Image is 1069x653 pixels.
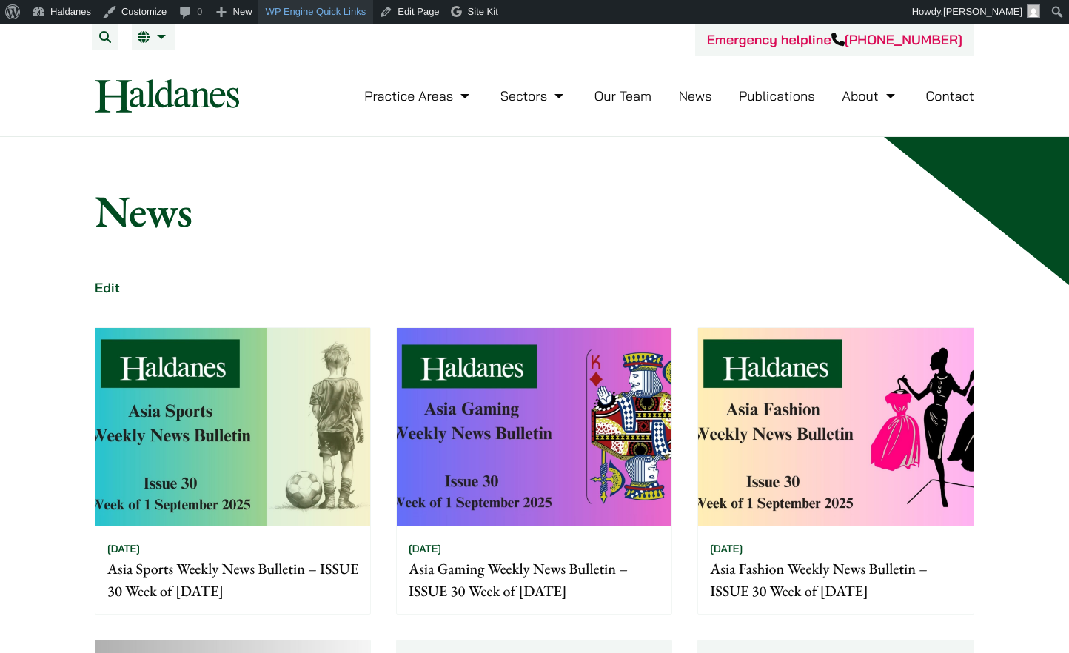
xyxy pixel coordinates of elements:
[739,87,815,104] a: Publications
[943,6,1022,17] span: [PERSON_NAME]
[95,327,371,615] a: [DATE] Asia Sports Weekly News Bulletin – ISSUE 30 Week of [DATE]
[107,542,140,555] time: [DATE]
[468,6,498,17] span: Site Kit
[707,31,962,48] a: Emergency helpline[PHONE_NUMBER]
[409,557,660,602] p: Asia Gaming Weekly News Bulletin – ISSUE 30 Week of [DATE]
[92,24,118,50] button: Search
[594,87,651,104] a: Our Team
[95,79,239,113] img: Logo of Haldanes
[710,542,743,555] time: [DATE]
[500,87,567,104] a: Sectors
[679,87,712,104] a: News
[925,87,974,104] a: Contact
[107,557,358,602] p: Asia Sports Weekly News Bulletin – ISSUE 30 Week of [DATE]
[710,557,961,602] p: Asia Fashion Weekly News Bulletin – ISSUE 30 Week of [DATE]
[138,31,170,43] a: EN
[364,87,473,104] a: Practice Areas
[396,327,672,615] a: [DATE] Asia Gaming Weekly News Bulletin – ISSUE 30 Week of [DATE]
[409,542,441,555] time: [DATE]
[95,184,974,238] h1: News
[95,279,120,296] a: Edit
[697,327,974,615] a: [DATE] Asia Fashion Weekly News Bulletin – ISSUE 30 Week of [DATE]
[842,87,898,104] a: About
